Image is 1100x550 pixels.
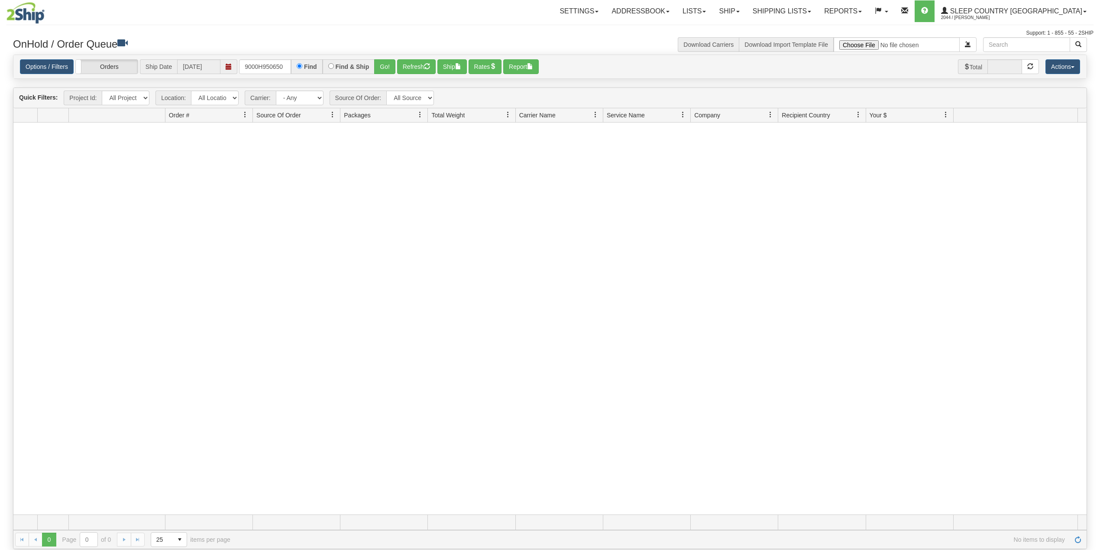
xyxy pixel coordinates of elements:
button: Search [1070,37,1087,52]
span: Source Of Order: [330,91,387,105]
span: items per page [151,532,230,547]
span: Order # [169,111,189,120]
span: Ship Date [140,59,177,74]
button: Refresh [397,59,436,74]
img: logo2044.jpg [6,2,45,24]
span: Page of 0 [62,532,111,547]
a: Total Weight filter column settings [501,107,515,122]
span: Your $ [870,111,887,120]
span: 2044 / [PERSON_NAME] [941,13,1006,22]
input: Search [983,37,1070,52]
span: No items to display [243,536,1065,543]
span: Source Of Order [256,111,301,120]
span: Page 0 [42,533,56,547]
input: Import [834,37,960,52]
span: select [173,533,187,547]
a: Recipient Country filter column settings [851,107,866,122]
span: Project Id: [64,91,102,105]
a: Service Name filter column settings [676,107,690,122]
a: Order # filter column settings [238,107,252,122]
a: Your $ filter column settings [938,107,953,122]
h3: OnHold / Order Queue [13,37,544,50]
a: Settings [553,0,605,22]
a: Source Of Order filter column settings [325,107,340,122]
span: Carrier Name [519,111,556,120]
span: Service Name [607,111,645,120]
button: Report [503,59,539,74]
button: Go! [374,59,395,74]
span: Page sizes drop down [151,532,187,547]
a: Packages filter column settings [413,107,427,122]
a: Carrier Name filter column settings [588,107,603,122]
a: Refresh [1071,533,1085,547]
button: Ship [437,59,467,74]
a: Sleep Country [GEOGRAPHIC_DATA] 2044 / [PERSON_NAME] [935,0,1093,22]
input: Order # [239,59,291,74]
a: Lists [676,0,712,22]
div: grid toolbar [13,88,1087,108]
label: Quick Filters: [19,93,58,102]
span: Company [694,111,720,120]
a: Ship [712,0,746,22]
iframe: chat widget [1080,231,1099,319]
span: Recipient Country [782,111,830,120]
span: Location: [155,91,191,105]
label: Orders [76,60,138,74]
span: Total Weight [431,111,465,120]
button: Rates [469,59,502,74]
a: Company filter column settings [763,107,778,122]
span: Sleep Country [GEOGRAPHIC_DATA] [948,7,1082,15]
label: Find & Ship [336,64,369,70]
a: Addressbook [605,0,676,22]
a: Download Import Template File [744,41,828,48]
a: Download Carriers [683,41,734,48]
a: Shipping lists [746,0,818,22]
button: Actions [1045,59,1080,74]
div: Support: 1 - 855 - 55 - 2SHIP [6,29,1094,37]
a: Options / Filters [20,59,74,74]
span: Packages [344,111,370,120]
span: 25 [156,535,168,544]
label: Find [304,64,317,70]
span: Total [958,59,988,74]
span: Carrier: [245,91,276,105]
a: Reports [818,0,868,22]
